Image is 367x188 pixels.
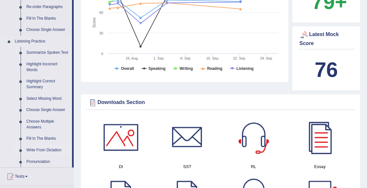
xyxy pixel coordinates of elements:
[23,24,72,36] a: Choose Single Answer
[260,56,272,60] tspan: 29. Sep
[121,66,134,71] tspan: Overall
[92,18,96,28] tspan: Score
[23,133,72,145] a: Fill In The Blanks
[23,116,72,133] a: Choose Multiple Answers
[101,52,103,56] text: 0
[180,56,191,60] tspan: 8. Sep
[23,156,72,168] a: Pronunciation
[99,11,103,14] text: 60
[224,163,284,170] h4: RL
[91,163,151,170] h4: DI
[23,93,72,105] a: Select Missing Word
[23,59,72,76] a: Highlight Incorrect Words
[315,58,338,81] b: 76
[23,145,72,156] a: Write From Dictation
[236,66,253,71] tspan: Listening
[299,30,353,47] div: Latest Mock Score
[23,13,72,24] a: Fill In The Blanks
[233,56,245,60] tspan: 22. Sep
[126,56,138,60] tspan: 25. Aug
[206,56,218,60] tspan: 15. Sep
[157,163,217,170] h4: SST
[180,66,193,71] tspan: Writing
[23,47,72,59] a: Summarize Spoken Text
[23,1,72,13] a: Re-order Paragraphs
[23,76,72,93] a: Highlight Correct Summary
[23,104,72,116] a: Choose Single Answer
[0,168,74,184] a: Tests
[99,31,103,35] text: 30
[88,98,353,108] div: Downloads Section
[148,66,165,71] tspan: Speaking
[290,163,350,170] h4: Essay
[207,66,222,71] tspan: Reading
[12,36,72,47] a: Listening Practice
[153,56,164,60] tspan: 1. Sep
